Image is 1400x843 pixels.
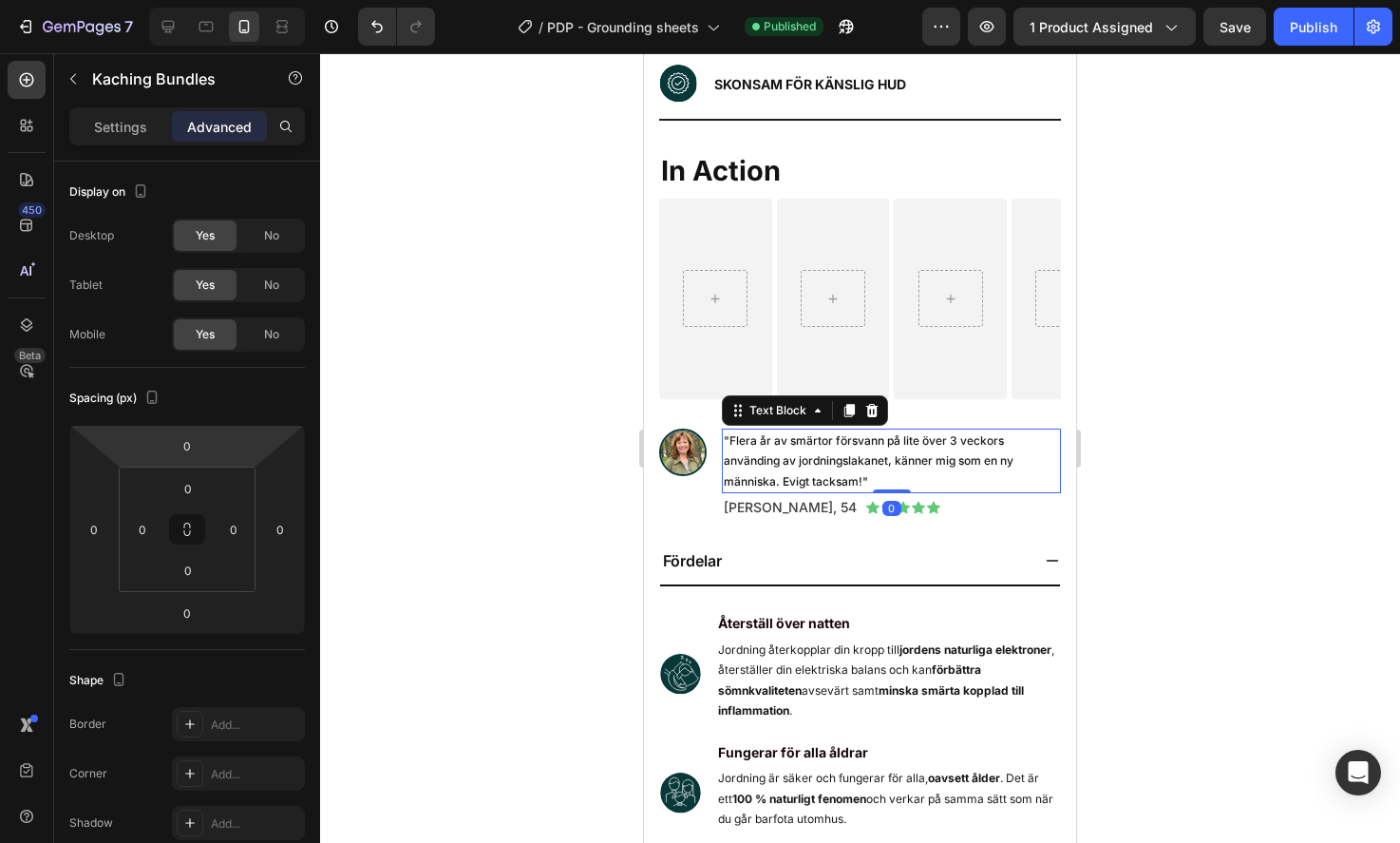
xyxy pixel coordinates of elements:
[266,515,294,544] input: 0
[264,277,279,294] span: No
[69,765,107,782] div: Corner
[88,738,222,753] strong: 100 % naturligt fenomen
[80,442,213,466] p: [PERSON_NAME], 54
[1290,17,1337,37] div: Publish
[211,717,300,734] div: Add...
[94,117,147,137] p: Settings
[69,227,114,244] div: Desktop
[187,117,252,137] p: Advanced
[1030,17,1153,37] span: 1 product assigned
[1335,750,1381,795] div: Open Intercom Messenger
[264,326,279,343] span: No
[69,668,130,694] div: Shape
[168,431,206,460] input: 0
[74,609,337,644] strong: förbättra sömnkvaliteten
[1203,8,1266,46] button: Save
[255,589,407,604] strong: jordens naturliga elektroner
[69,716,106,733] div: Border
[128,515,157,544] input: 0px
[168,599,206,627] input: 0
[69,277,103,294] div: Tablet
[15,375,63,423] img: cj9pig7q03mpkmzs90q1y64d055rfsqv.webp
[169,556,207,584] input: 0px
[92,67,254,90] p: Kaching Bundles
[368,145,481,346] video: Video
[19,494,78,522] p: Fördelar
[1220,19,1251,35] span: Save
[74,715,414,776] p: Jordning är säker och fungerar för alla, . Det är ett och verkar på samma sätt som när du går bar...
[69,326,105,343] div: Mobile
[18,202,46,218] div: 450
[74,687,414,711] p: Fungerar för alla åldrar
[74,586,414,668] p: Jordning återkopplar din kropp till , återställer din elektriska balans och kan avsevärt samt .
[14,348,46,363] div: Beta
[644,53,1076,843] iframe: Design area
[69,386,163,412] div: Spacing (px)
[196,227,215,244] span: Yes
[264,227,279,244] span: No
[211,815,300,833] div: Add...
[1013,8,1196,46] button: 1 product assigned
[16,719,57,760] img: gempages_564708161768915979-64184b87-6b9c-4d7a-b4c0-06a74317871a.svg
[80,377,415,439] p: "Flera år av smärtor försvann på lite över 3 veckors använding av jordningslakanet, känner mig so...
[539,17,543,37] span: /
[169,474,207,503] input: 0px
[80,515,108,544] input: 0
[1274,8,1353,46] button: Publish
[764,18,816,35] span: Published
[547,17,699,37] span: PDP - Grounding sheets
[69,814,113,832] div: Shadow
[211,766,300,783] div: Add...
[196,277,215,294] span: Yes
[102,349,166,366] div: Text Block
[368,145,481,346] div: Background Image
[238,448,257,463] div: 0
[219,515,248,544] input: 0px
[124,15,133,38] p: 7
[74,558,414,582] p: Återställ över natten
[69,180,152,205] div: Display on
[8,8,142,46] button: 7
[358,8,435,46] div: Undo/Redo
[284,718,356,732] strong: oavsett ålder
[16,601,57,642] img: gempages_564708161768915979-66602afd-9584-46ab-9de3-3ca3b46308c0.svg
[196,326,215,343] span: Yes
